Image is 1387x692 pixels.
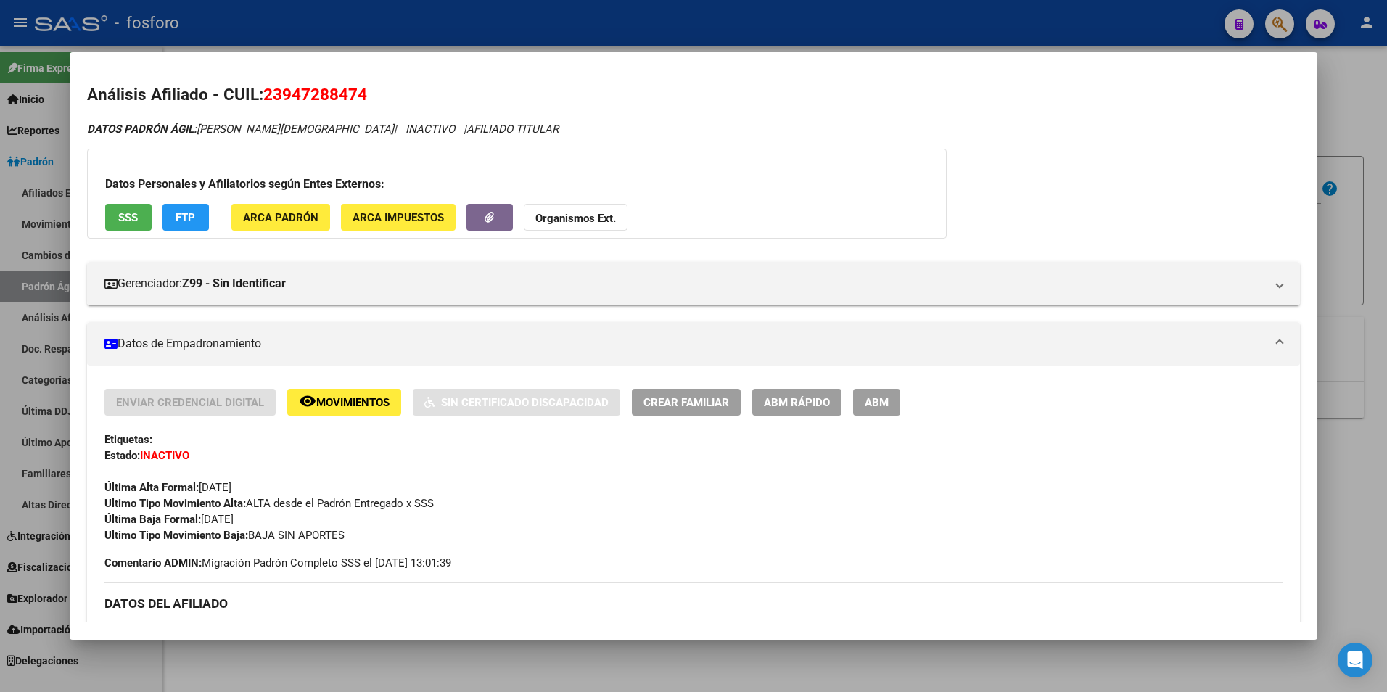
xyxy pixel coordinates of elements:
[243,211,318,224] span: ARCA Padrón
[104,556,202,569] strong: Comentario ADMIN:
[182,275,286,292] strong: Z99 - Sin Identificar
[316,396,390,409] span: Movimientos
[865,396,889,409] span: ABM
[87,322,1301,366] mat-expansion-panel-header: Datos de Empadronamiento
[104,596,1283,611] h3: DATOS DEL AFILIADO
[441,396,609,409] span: Sin Certificado Discapacidad
[752,389,841,416] button: ABM Rápido
[104,529,345,542] span: BAJA SIN APORTES
[299,392,316,410] mat-icon: remove_red_eye
[176,211,195,224] span: FTP
[231,204,330,231] button: ARCA Padrón
[287,389,401,416] button: Movimientos
[104,389,276,416] button: Enviar Credencial Digital
[87,123,559,136] i: | INACTIVO |
[104,275,1266,292] mat-panel-title: Gerenciador:
[140,449,189,462] strong: INACTIVO
[104,497,434,510] span: ALTA desde el Padrón Entregado x SSS
[105,204,152,231] button: SSS
[341,204,456,231] button: ARCA Impuestos
[853,389,900,416] button: ABM
[104,529,248,542] strong: Ultimo Tipo Movimiento Baja:
[162,204,209,231] button: FTP
[1338,643,1372,677] div: Open Intercom Messenger
[466,123,559,136] span: AFILIADO TITULAR
[353,211,444,224] span: ARCA Impuestos
[104,335,1266,353] mat-panel-title: Datos de Empadronamiento
[87,262,1301,305] mat-expansion-panel-header: Gerenciador:Z99 - Sin Identificar
[118,211,138,224] span: SSS
[87,123,197,136] strong: DATOS PADRÓN ÁGIL:
[104,433,152,446] strong: Etiquetas:
[105,176,929,193] h3: Datos Personales y Afiliatorios según Entes Externos:
[104,513,234,526] span: [DATE]
[524,204,627,231] button: Organismos Ext.
[263,85,367,104] span: 23947288474
[104,481,199,494] strong: Última Alta Formal:
[104,449,140,462] strong: Estado:
[104,555,451,571] span: Migración Padrón Completo SSS el [DATE] 13:01:39
[535,212,616,225] strong: Organismos Ext.
[104,497,246,510] strong: Ultimo Tipo Movimiento Alta:
[764,396,830,409] span: ABM Rápido
[116,396,264,409] span: Enviar Credencial Digital
[643,396,729,409] span: Crear Familiar
[87,123,394,136] span: [PERSON_NAME][DEMOGRAPHIC_DATA]
[104,513,201,526] strong: Última Baja Formal:
[104,481,231,494] span: [DATE]
[632,389,741,416] button: Crear Familiar
[413,389,620,416] button: Sin Certificado Discapacidad
[87,83,1301,107] h2: Análisis Afiliado - CUIL:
